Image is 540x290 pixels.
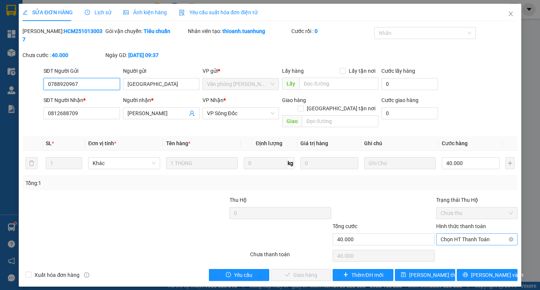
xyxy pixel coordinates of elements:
input: Ghi Chú [364,157,436,169]
button: plusThêm ĐH mới [333,269,393,281]
span: user-add [189,110,195,116]
span: clock-circle [85,10,90,15]
span: Tên hàng [166,140,190,146]
img: icon [179,10,185,16]
span: close-circle [509,237,513,242]
button: exclamation-circleYêu cầu [209,269,269,281]
input: Dọc đường [302,115,378,127]
div: Ngày GD: [105,51,187,59]
span: VP Nhận [202,97,223,103]
span: picture [123,10,129,15]
div: Nhân viên tạo: [188,27,290,35]
span: Yêu cầu xuất hóa đơn điện tử [179,9,258,15]
label: Cước giao hàng [381,97,418,103]
span: Văn phòng Hồ Chí Minh [207,78,274,90]
div: SĐT Người Gửi [43,67,120,75]
span: Đơn vị tính [88,140,116,146]
b: thioanh.tuanhung [222,28,265,34]
b: 40.000 [52,52,68,58]
div: [PERSON_NAME]: [22,27,104,44]
div: Chưa cước : [22,51,104,59]
span: Giao hàng [282,97,306,103]
div: Người gửi [123,67,199,75]
span: [GEOGRAPHIC_DATA] tận nơi [304,104,378,113]
button: printer[PERSON_NAME] và In [457,269,517,281]
span: Giá trị hàng [300,140,328,146]
span: SỬA ĐƠN HÀNG [22,9,72,15]
label: Hình thức thanh toán [436,223,486,229]
span: edit [22,10,28,15]
span: Ảnh kiện hàng [123,9,167,15]
div: Cước rồi : [291,27,373,35]
span: Xuất hóa đơn hàng [31,271,82,279]
input: Cước giao hàng [381,107,438,119]
b: 0 [315,28,318,34]
input: Dọc đường [299,78,378,90]
div: Gói vận chuyển: [105,27,187,35]
input: 0 [300,157,358,169]
span: Cước hàng [442,140,468,146]
span: [PERSON_NAME] thay đổi [409,271,469,279]
span: Khác [93,158,155,169]
button: checkGiao hàng [271,269,331,281]
div: Chưa thanh toán [249,250,332,263]
span: printer [463,272,468,278]
input: Cước lấy hàng [381,78,438,90]
span: VP Sông Đốc [207,108,274,119]
th: Ghi chú [361,136,439,151]
button: save[PERSON_NAME] thay đổi [395,269,455,281]
span: kg [287,157,294,169]
span: [PERSON_NAME] và In [471,271,523,279]
div: Người nhận [123,96,199,104]
button: delete [25,157,37,169]
span: Thu Hộ [229,197,247,203]
span: SL [46,140,52,146]
div: SĐT Người Nhận [43,96,120,104]
span: Chưa thu [441,207,513,219]
b: Tiêu chuẩn [144,28,170,34]
span: plus [343,272,348,278]
span: Tổng cước [333,223,357,229]
span: info-circle [84,272,89,278]
span: close [508,11,514,17]
div: Tổng: 1 [25,179,209,187]
input: VD: Bàn, Ghế [166,157,238,169]
div: Trạng thái Thu Hộ [436,196,517,204]
div: VP gửi [202,67,279,75]
span: Lịch sử [85,9,111,15]
span: Lấy hàng [282,68,304,74]
span: exclamation-circle [226,272,231,278]
span: Lấy tận nơi [346,67,378,75]
button: Close [500,4,521,25]
button: plus [505,157,514,169]
span: Thêm ĐH mới [351,271,383,279]
span: Yêu cầu [234,271,252,279]
span: Định lượng [256,140,282,146]
span: save [401,272,406,278]
span: Chọn HT Thanh Toán [441,234,513,245]
b: [DATE] 09:37 [128,52,159,58]
span: Giao [282,115,302,127]
label: Cước lấy hàng [381,68,415,74]
span: Lấy [282,78,299,90]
